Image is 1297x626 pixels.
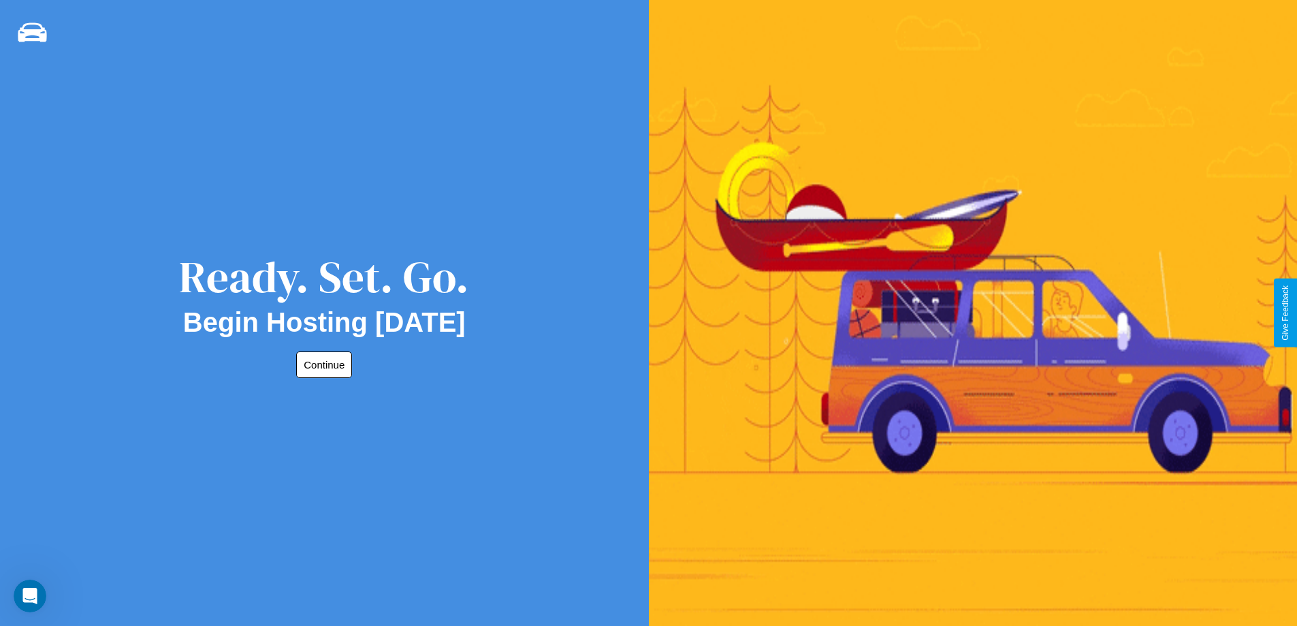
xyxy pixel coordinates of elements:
[296,351,352,378] button: Continue
[14,580,46,612] iframe: Intercom live chat
[179,247,469,307] div: Ready. Set. Go.
[183,307,466,338] h2: Begin Hosting [DATE]
[1281,285,1290,341] div: Give Feedback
